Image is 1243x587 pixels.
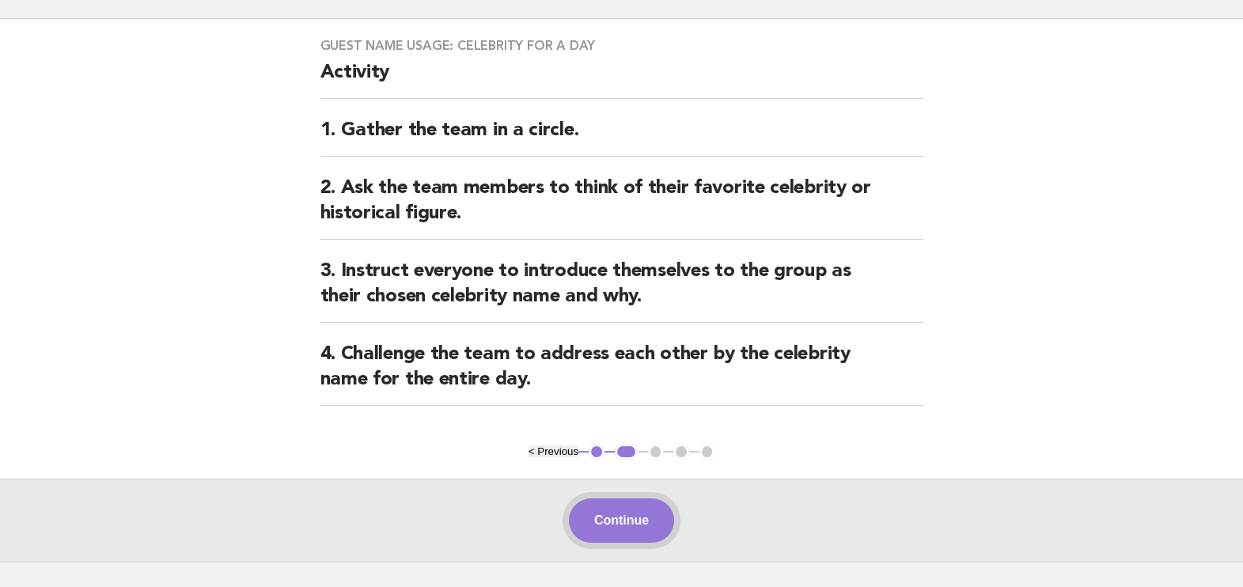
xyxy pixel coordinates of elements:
[320,118,923,157] h2: 1. Gather the team in a circle.
[615,444,638,460] button: 2
[320,259,923,323] h2: 3. Instruct everyone to introduce themselves to the group as their chosen celebrity name and why.
[320,60,923,99] h2: Activity
[529,445,578,457] button: < Previous
[569,498,674,543] button: Continue
[320,176,923,240] h2: 2. Ask the team members to think of their favorite celebrity or historical figure.
[589,444,604,460] button: 1
[320,342,923,406] h2: 4. Challenge the team to address each other by the celebrity name for the entire day.
[320,38,923,54] h3: Guest name usage: Celebrity for a day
